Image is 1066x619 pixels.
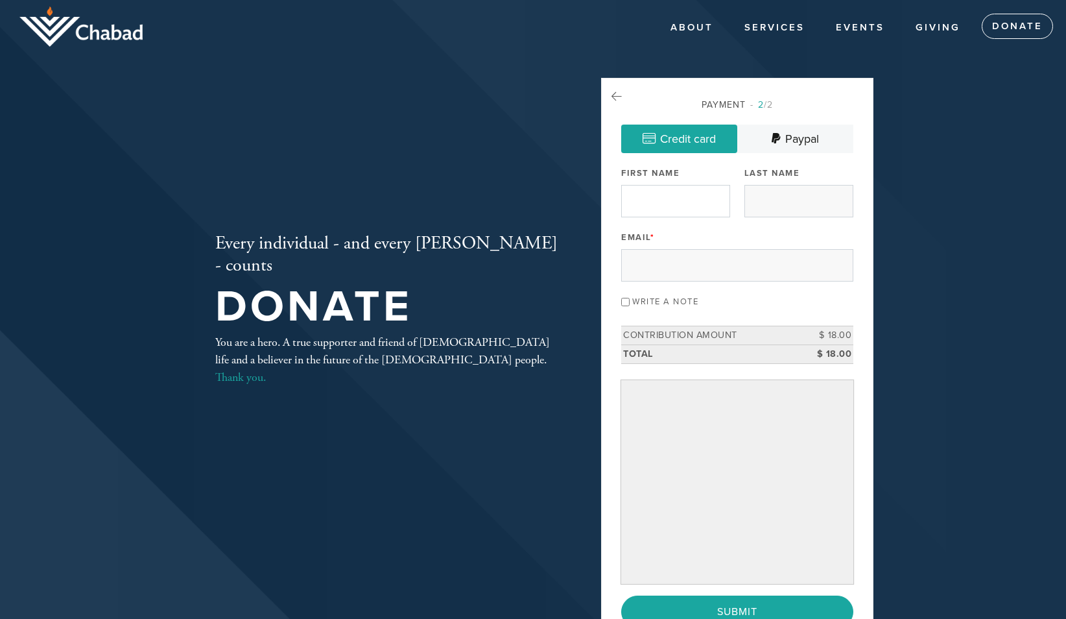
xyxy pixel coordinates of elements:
[621,326,795,345] td: Contribution Amount
[215,233,559,276] h2: Every individual - and every [PERSON_NAME] - counts
[621,345,795,363] td: Total
[624,383,851,581] iframe: Secure payment input frame
[744,167,800,179] label: Last Name
[661,16,723,40] a: About
[19,6,143,47] img: logo_half.png
[215,334,559,386] div: You are a hero. A true supporter and friend of [DEMOGRAPHIC_DATA] life and a believer in the futu...
[215,370,266,385] a: Thank you.
[621,125,737,153] a: Credit card
[982,14,1053,40] a: Donate
[632,297,698,307] label: Write a note
[737,125,853,153] a: Paypal
[650,232,655,243] span: This field is required.
[795,326,853,345] td: $ 18.00
[621,232,654,243] label: Email
[795,345,853,363] td: $ 18.00
[735,16,814,40] a: Services
[826,16,894,40] a: Events
[621,98,853,112] div: Payment
[750,99,773,110] span: /2
[621,167,680,179] label: First Name
[758,99,764,110] span: 2
[906,16,970,40] a: Giving
[215,286,559,328] h1: Donate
